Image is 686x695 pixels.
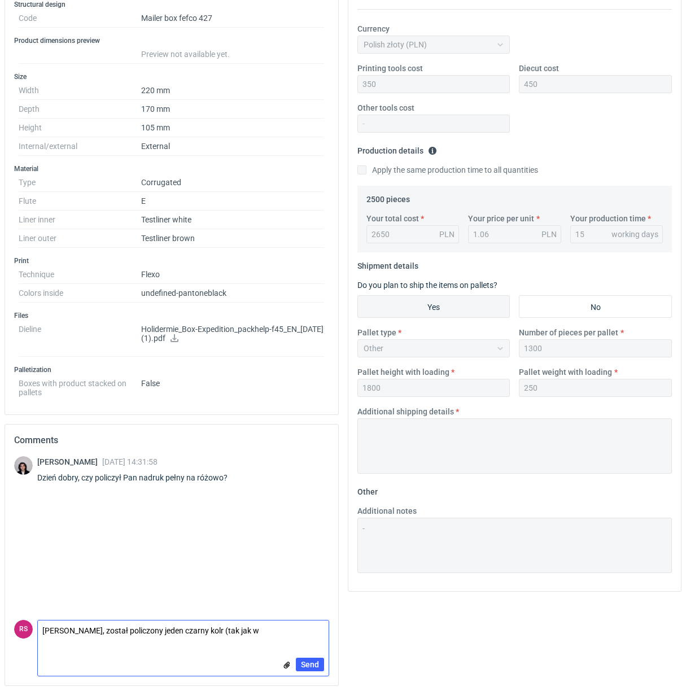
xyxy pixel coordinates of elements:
[14,256,329,265] h3: Print
[141,284,325,303] dd: undefined-pantone black
[19,374,141,397] dt: Boxes with product stacked on pallets
[38,620,329,644] textarea: [PERSON_NAME], został policzony jeden czarny kolr (tak jak w
[519,63,559,74] label: Diecut cost
[19,229,141,248] dt: Liner outer
[141,211,325,229] dd: Testliner white
[19,173,141,192] dt: Type
[141,265,325,284] dd: Flexo
[14,311,329,320] h3: Files
[14,620,33,639] figcaption: RS
[14,365,329,374] h3: Palletization
[14,456,33,475] img: Sebastian Markut
[19,284,141,303] dt: Colors inside
[357,257,418,270] legend: Shipment details
[519,366,612,378] label: Pallet weight with loading
[357,483,378,496] legend: Other
[141,325,325,344] p: Holidermie_Box-Expedition_packhelp-f45_EN_[DATE] (1).pdf
[141,173,325,192] dd: Corrugated
[141,374,325,397] dd: False
[141,9,325,28] dd: Mailer box fefco 427
[301,661,319,668] span: Send
[37,457,102,466] span: [PERSON_NAME]
[357,327,396,338] label: Pallet type
[541,229,557,240] div: PLN
[19,211,141,229] dt: Liner inner
[366,190,410,204] legend: 2500 pieces
[19,320,141,357] dt: Dieline
[439,229,455,240] div: PLN
[141,81,325,100] dd: 220 mm
[19,192,141,211] dt: Flute
[14,620,33,639] div: Rafał Stani
[19,265,141,284] dt: Technique
[102,457,158,466] span: [DATE] 14:31:58
[468,213,534,224] label: Your price per unit
[357,164,538,176] label: Apply the same production time to all quantities
[19,9,141,28] dt: Code
[19,119,141,137] dt: Height
[296,658,324,671] button: Send
[570,213,646,224] label: Your production time
[19,100,141,119] dt: Depth
[357,142,437,155] legend: Production details
[357,518,672,573] textarea: -
[14,72,329,81] h3: Size
[357,281,497,290] label: Do you plan to ship the items on pallets?
[357,406,454,417] label: Additional shipping details
[357,102,414,113] label: Other tools cost
[141,50,230,59] span: Preview not available yet.
[37,472,241,483] div: Dzień dobry, czy policzył Pan nadruk pełny na różowo?
[357,366,449,378] label: Pallet height with loading
[366,213,419,224] label: Your total cost
[519,327,618,338] label: Number of pieces per pallet
[357,23,390,34] label: Currency
[141,192,325,211] dd: E
[14,36,329,45] h3: Product dimensions preview
[141,119,325,137] dd: 105 mm
[141,137,325,156] dd: External
[19,81,141,100] dt: Width
[357,63,423,74] label: Printing tools cost
[141,229,325,248] dd: Testliner brown
[19,137,141,156] dt: Internal/external
[141,100,325,119] dd: 170 mm
[14,164,329,173] h3: Material
[357,505,417,517] label: Additional notes
[611,229,658,240] div: working days
[14,434,329,447] h2: Comments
